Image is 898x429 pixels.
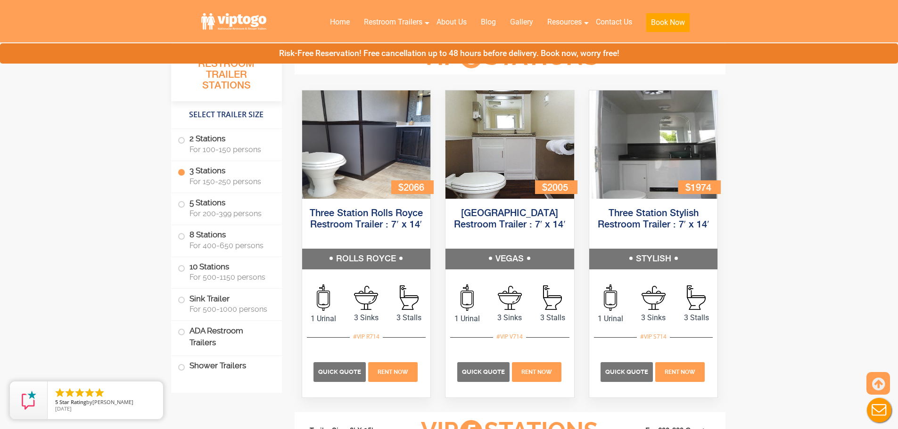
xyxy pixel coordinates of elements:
a: Restroom Trailers [357,12,429,32]
h5: STYLISH [589,249,718,269]
a: Three Station Stylish Restroom Trailer : 7′ x 14′ [598,209,709,230]
span: [PERSON_NAME] [92,398,133,405]
span: For 150-250 persons [189,177,271,186]
span: For 500-1150 persons [189,273,271,282]
img: an icon of urinal [317,284,330,311]
a: [GEOGRAPHIC_DATA] Restroom Trailer : 7′ x 14′ [454,209,566,230]
label: 10 Stations [178,257,275,286]
li:  [94,387,105,398]
span: For 500-1000 persons [189,305,271,314]
span: For 200-399 persons [189,209,271,218]
img: an icon of sink [498,286,522,310]
a: Resources [540,12,589,32]
div: $1974 [678,180,721,194]
div: #VIP S714 [637,331,670,343]
label: Shower Trailers [178,356,275,376]
a: Quick Quote [457,367,511,376]
div: $2066 [391,180,434,194]
span: 3 Stalls [531,312,574,324]
img: an icon of sink [642,286,666,310]
span: 3 Sinks [488,312,531,324]
a: Quick Quote [313,367,367,376]
span: 3 Stalls [675,312,718,324]
label: 3 Stations [178,161,275,190]
h3: VIP Stations [406,44,613,70]
li:  [84,387,95,398]
a: Gallery [503,12,540,32]
h5: ROLLS ROYCE [302,249,431,269]
img: Side view of three station restroom trailer with three separate doors with signs [445,90,574,199]
img: an icon of urinal [604,284,617,311]
span: Rent Now [378,369,408,375]
span: 3 Sinks [345,312,387,324]
img: an icon of sink [354,286,378,310]
span: Quick Quote [318,368,361,375]
img: an icon of urinal [461,284,474,311]
h5: VEGAS [445,249,574,269]
span: [DATE] [55,405,72,412]
a: About Us [429,12,474,32]
img: an icon of Stall [400,285,419,310]
label: ADA Restroom Trailers [178,321,275,353]
span: For 400-650 persons [189,241,271,250]
span: 1 Urinal [445,313,488,324]
span: Quick Quote [605,368,648,375]
span: 3 Sinks [632,312,675,324]
span: Rent Now [521,369,552,375]
span: Star Rating [59,398,86,405]
a: Blog [474,12,503,32]
img: an icon of Stall [687,285,706,310]
li:  [54,387,66,398]
button: Live Chat [860,391,898,429]
a: Rent Now [654,367,706,376]
img: Review Rating [19,391,38,410]
div: #VIP R714 [350,331,383,343]
label: 5 Stations [178,193,275,222]
span: by [55,399,156,406]
label: Sink Trailer [178,289,275,318]
a: Rent Now [367,367,419,376]
a: Three Station Rolls Royce Restroom Trailer : 7′ x 14′ [310,209,423,230]
div: $2005 [535,180,577,194]
li:  [74,387,85,398]
li:  [64,387,75,398]
label: 2 Stations [178,129,275,158]
span: For 100-150 persons [189,145,271,154]
img: an icon of Stall [543,285,562,310]
span: 3 Stalls [387,312,430,324]
span: 1 Urinal [589,313,632,324]
span: Quick Quote [462,368,505,375]
a: Home [323,12,357,32]
h4: Select Trailer Size [171,106,282,124]
label: 8 Stations [178,225,275,254]
div: #VIP V714 [493,331,526,343]
a: Quick Quote [601,367,654,376]
span: 1 Urinal [302,313,345,324]
img: Side view of three station restroom trailer with three separate doors with signs [589,90,718,199]
h3: All Portable Restroom Trailer Stations [171,45,282,101]
button: Book Now [646,13,690,32]
span: Rent Now [665,369,695,375]
span: 5 [55,398,58,405]
a: Contact Us [589,12,639,32]
a: Book Now [639,12,697,38]
a: Rent Now [511,367,562,376]
img: Side view of three station restroom trailer with three separate doors with signs [302,90,431,199]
